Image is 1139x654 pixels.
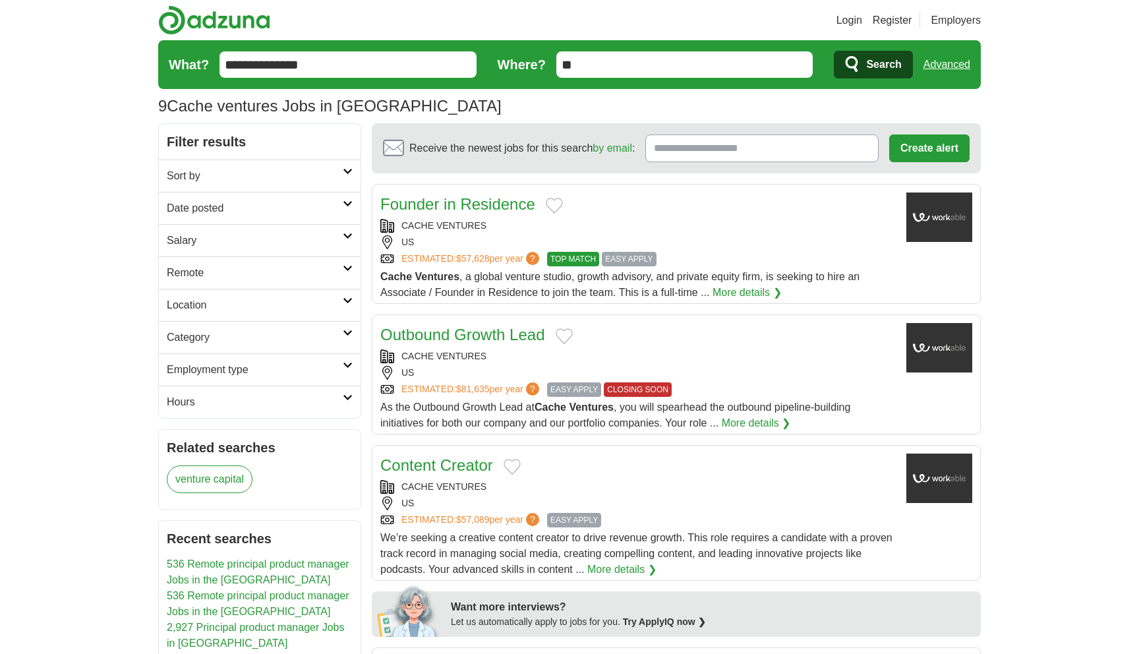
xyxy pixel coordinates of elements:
div: US [380,235,896,249]
h2: Related searches [167,438,353,458]
h1: Cache ventures Jobs in [GEOGRAPHIC_DATA] [158,97,502,115]
a: More details ❯ [713,285,782,301]
div: CACHE VENTURES [380,349,896,363]
h2: Sort by [167,168,343,184]
div: US [380,366,896,380]
span: EASY APPLY [547,382,601,397]
span: , a global venture studio, growth advisory, and private equity firm, is seeking to hire an Associ... [380,271,860,298]
a: Content Creator [380,456,493,474]
img: Company logo [906,193,972,242]
img: Company logo [906,454,972,503]
a: Remote [159,256,361,289]
a: Location [159,289,361,321]
img: Company logo [906,323,972,372]
span: Search [866,51,901,78]
a: 536 Remote principal product manager Jobs in the [GEOGRAPHIC_DATA] [167,590,349,617]
span: ? [526,382,539,396]
a: More details ❯ [587,562,657,578]
h2: Hours [167,394,343,410]
h2: Employment type [167,362,343,378]
a: Try ApplyIQ now ❯ [623,616,706,627]
a: More details ❯ [722,415,791,431]
a: Category [159,321,361,353]
a: Hours [159,386,361,418]
img: Adzuna logo [158,5,270,35]
span: As the Outbound Growth Lead at , you will spearhead the outbound pipeline-building initiatives fo... [380,401,850,429]
h2: Category [167,330,343,345]
strong: Cache [380,271,412,282]
a: ESTIMATED:$81,635per year? [401,382,542,397]
span: EASY APPLY [547,513,601,527]
h2: Salary [167,233,343,249]
div: CACHE VENTURES [380,480,896,494]
div: Want more interviews? [451,599,973,615]
div: US [380,496,896,510]
h2: Filter results [159,124,361,160]
strong: Ventures [415,271,459,282]
a: Employment type [159,353,361,386]
span: We’re seeking a creative content creator to drive revenue growth. This role requires a candidate ... [380,532,892,575]
span: $57,089 [456,514,490,525]
a: Date posted [159,192,361,224]
span: $57,628 [456,253,490,264]
a: Login [836,13,862,28]
a: by email [593,142,632,154]
span: ? [526,513,539,526]
a: Register [873,13,912,28]
a: 536 Remote principal product manager Jobs in the [GEOGRAPHIC_DATA] [167,558,349,585]
span: EASY APPLY [602,252,656,266]
a: venture capital [167,465,252,493]
button: Add to favorite jobs [556,328,573,344]
a: 2,927 Principal product manager Jobs in [GEOGRAPHIC_DATA] [167,622,345,649]
button: Create alert [889,134,970,162]
span: TOP MATCH [547,252,599,266]
a: Outbound Growth Lead [380,326,545,343]
a: Advanced [923,51,970,78]
h2: Remote [167,265,343,281]
a: ESTIMATED:$57,628per year? [401,252,542,266]
span: 9 [158,94,167,118]
a: ESTIMATED:$57,089per year? [401,513,542,527]
span: Receive the newest jobs for this search : [409,140,635,156]
button: Add to favorite jobs [504,459,521,475]
a: Employers [931,13,981,28]
label: Where? [498,55,546,74]
a: Salary [159,224,361,256]
span: ? [526,252,539,265]
a: Founder in Residence [380,195,535,213]
h2: Location [167,297,343,313]
span: CLOSING SOON [604,382,672,397]
div: CACHE VENTURES [380,219,896,233]
button: Add to favorite jobs [546,198,563,214]
h2: Date posted [167,200,343,216]
img: apply-iq-scientist.png [377,584,441,637]
h2: Recent searches [167,529,353,549]
strong: Cache [535,401,566,413]
label: What? [169,55,209,74]
strong: Ventures [569,401,614,413]
button: Search [834,51,912,78]
a: Sort by [159,160,361,192]
span: $81,635 [456,384,490,394]
div: Let us automatically apply to jobs for you. [451,615,973,629]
